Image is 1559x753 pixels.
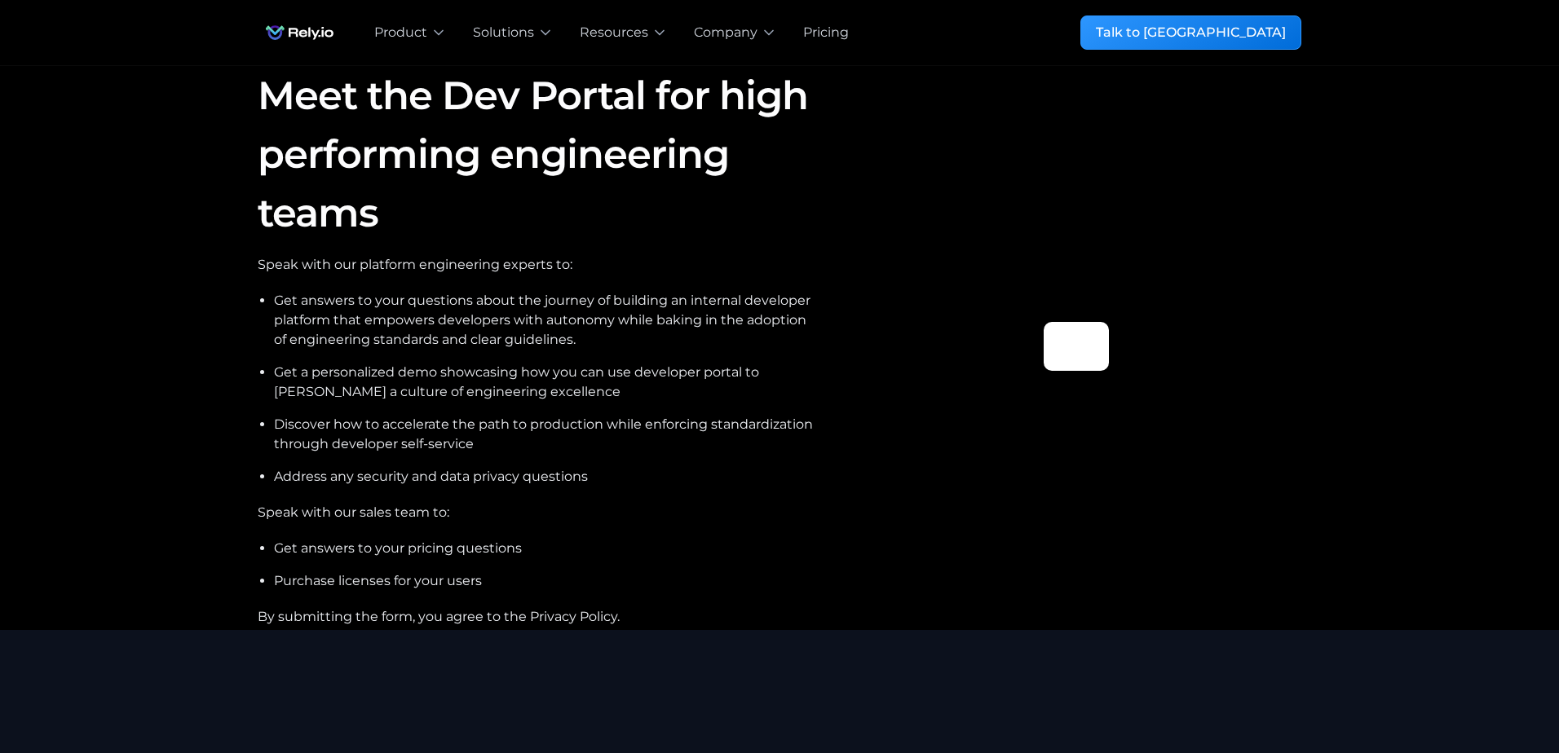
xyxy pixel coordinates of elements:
a: Pricing [803,23,849,42]
li: Get answers to your pricing questions [274,539,819,558]
li: Discover how to accelerate the path to production while enforcing standardization through develop... [274,415,819,454]
div: By submitting the form, you agree to the Privacy Policy. [258,607,819,627]
li: Address any security and data privacy questions [274,467,819,487]
div: Speak with our sales team to: [258,503,819,522]
li: Get answers to your questions about the journey of building an internal developer platform that e... [274,291,819,350]
img: Rely.io logo [258,16,342,49]
a: Talk to [GEOGRAPHIC_DATA] [1080,15,1301,50]
li: Get a personalized demo showcasing how you can use developer portal to [PERSON_NAME] a culture of... [274,363,819,402]
div: Speak with our platform engineering experts to: [258,255,819,275]
div: Talk to [GEOGRAPHIC_DATA] [1096,23,1286,42]
li: Purchase licenses for your users [274,571,819,591]
div: Company [694,23,757,42]
div: Solutions [473,23,534,42]
div: Product [374,23,427,42]
h1: Meet the Dev Portal for high performing engineering teams [258,66,819,242]
div: Resources [580,23,648,42]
